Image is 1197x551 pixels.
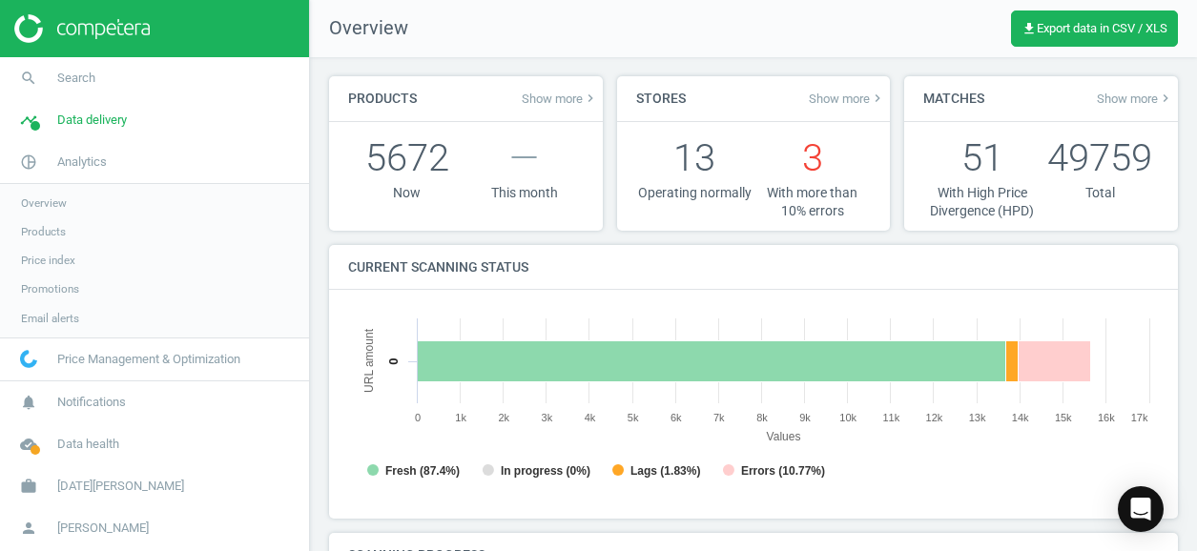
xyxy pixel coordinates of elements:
span: Data delivery [57,112,127,129]
span: [DATE][PERSON_NAME] [57,478,184,495]
p: Now [348,184,465,202]
text: 11k [882,412,899,423]
text: 16k [1098,412,1115,423]
i: keyboard_arrow_right [870,91,885,106]
span: Analytics [57,153,107,171]
a: Show morekeyboard_arrow_right [522,91,598,106]
span: Show more [522,91,598,106]
span: Promotions [21,281,79,296]
p: This month [465,184,583,202]
tspan: Values [767,430,801,443]
a: Show morekeyboard_arrow_right [1097,91,1173,106]
span: — [509,135,539,180]
span: Overview [310,15,408,42]
tspan: In progress (0%) [501,464,590,478]
button: get_appExport data in CSV / XLS [1011,10,1178,47]
i: keyboard_arrow_right [1158,91,1173,106]
text: 15k [1055,412,1072,423]
text: 5k [628,412,639,423]
span: Show more [809,91,885,106]
h4: Current scanning status [329,245,547,290]
p: With High Price Divergence (HPD) [923,184,1041,221]
span: [PERSON_NAME] [57,520,149,537]
p: 3 [753,132,871,184]
p: 13 [636,132,753,184]
text: 14k [1012,412,1029,423]
text: 0 [415,412,421,423]
tspan: Errors (10.77%) [741,464,825,478]
p: Total [1042,184,1159,202]
div: Open Intercom Messenger [1118,486,1164,532]
span: Overview [21,195,67,211]
span: Notifications [57,394,126,411]
span: Show more [1097,91,1173,106]
i: notifications [10,384,47,420]
span: Price index [21,253,75,268]
text: 10k [839,412,856,423]
tspan: Fresh (87.4%) [385,464,460,478]
text: 4k [585,412,596,423]
text: 3k [542,412,553,423]
text: 13k [969,412,986,423]
p: Operating normally [636,184,753,202]
span: Price Management & Optimization [57,351,240,368]
a: Show morekeyboard_arrow_right [809,91,885,106]
i: pie_chart_outlined [10,144,47,180]
h4: Products [329,76,436,121]
text: 9k [799,412,811,423]
i: timeline [10,102,47,138]
i: get_app [1022,21,1037,36]
i: search [10,60,47,96]
span: Email alerts [21,311,79,326]
text: 6k [671,412,682,423]
tspan: URL amount [362,329,376,394]
tspan: Lags (1.83%) [630,464,700,478]
span: Data health [57,436,119,453]
h4: Matches [904,76,1003,121]
p: 51 [923,132,1041,184]
img: wGWNvw8QSZomAAAAABJRU5ErkJggg== [20,350,37,368]
i: cloud_done [10,426,47,462]
span: Products [21,224,66,239]
text: 0 [386,358,401,365]
text: 12k [926,412,943,423]
text: 1k [455,412,466,423]
text: 2k [498,412,509,423]
span: Search [57,70,95,87]
p: With more than 10% errors [753,184,871,221]
p: 5672 [348,132,465,184]
text: 8k [756,412,768,423]
h4: Stores [617,76,705,121]
text: 7k [713,412,725,423]
img: ajHJNr6hYgQAAAAASUVORK5CYII= [14,14,150,43]
i: work [10,468,47,504]
span: Export data in CSV / XLS [1022,21,1167,36]
text: 17k [1131,412,1148,423]
p: 49759 [1042,132,1159,184]
i: keyboard_arrow_right [583,91,598,106]
i: person [10,510,47,546]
